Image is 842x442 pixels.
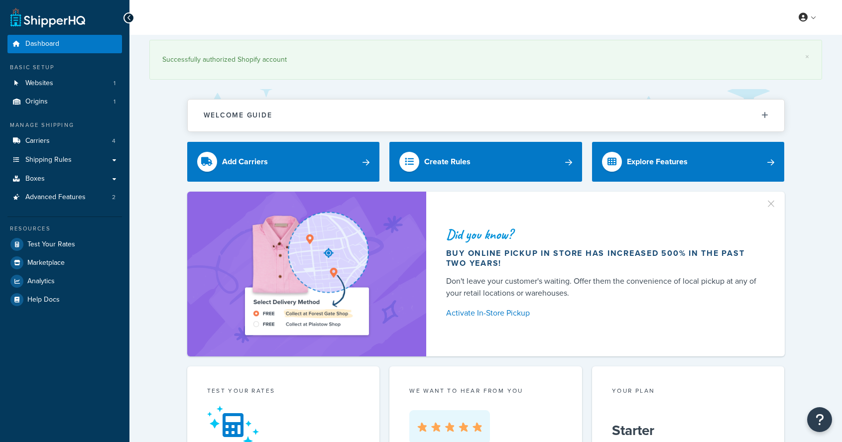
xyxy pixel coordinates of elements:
[7,291,122,309] a: Help Docs
[7,254,122,272] a: Marketplace
[805,53,809,61] a: ×
[25,193,86,202] span: Advanced Features
[25,156,72,164] span: Shipping Rules
[7,121,122,129] div: Manage Shipping
[162,53,809,67] div: Successfully authorized Shopify account
[207,386,360,398] div: Test your rates
[446,306,761,320] a: Activate In-Store Pickup
[27,259,65,267] span: Marketplace
[112,193,116,202] span: 2
[25,98,48,106] span: Origins
[7,74,122,93] a: Websites1
[424,155,471,169] div: Create Rules
[7,151,122,169] a: Shipping Rules
[27,240,75,249] span: Test Your Rates
[7,170,122,188] a: Boxes
[7,235,122,253] a: Test Your Rates
[27,277,55,286] span: Analytics
[446,227,761,241] div: Did you know?
[114,98,116,106] span: 1
[7,132,122,150] a: Carriers4
[27,296,60,304] span: Help Docs
[807,407,832,432] button: Open Resource Center
[114,79,116,88] span: 1
[112,137,116,145] span: 4
[409,386,562,395] p: we want to hear from you
[25,137,50,145] span: Carriers
[217,207,397,342] img: ad-shirt-map-b0359fc47e01cab431d101c4b569394f6a03f54285957d908178d52f29eb9668.png
[7,132,122,150] li: Carriers
[7,188,122,207] li: Advanced Features
[612,386,765,398] div: Your Plan
[7,272,122,290] a: Analytics
[7,93,122,111] a: Origins1
[25,79,53,88] span: Websites
[25,175,45,183] span: Boxes
[612,423,765,439] h5: Starter
[627,155,688,169] div: Explore Features
[7,35,122,53] a: Dashboard
[25,40,59,48] span: Dashboard
[7,188,122,207] a: Advanced Features2
[187,142,380,182] a: Add Carriers
[222,155,268,169] div: Add Carriers
[446,275,761,299] div: Don't leave your customer's waiting. Offer them the convenience of local pickup at any of your re...
[7,224,122,233] div: Resources
[7,93,122,111] li: Origins
[592,142,785,182] a: Explore Features
[7,63,122,72] div: Basic Setup
[7,74,122,93] li: Websites
[389,142,582,182] a: Create Rules
[204,111,272,119] h2: Welcome Guide
[188,100,784,131] button: Welcome Guide
[446,248,761,268] div: Buy online pickup in store has increased 500% in the past two years!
